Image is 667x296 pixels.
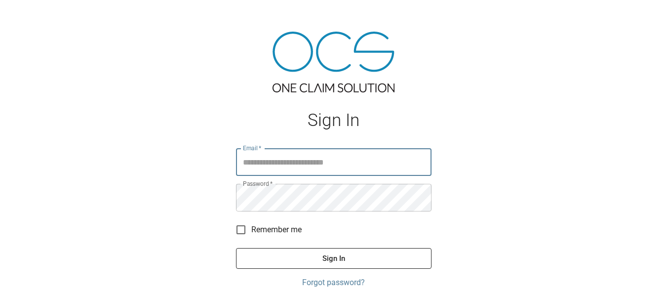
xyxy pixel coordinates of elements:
[12,6,51,26] img: ocs-logo-white-transparent.png
[236,277,432,289] a: Forgot password?
[251,224,302,236] span: Remember me
[236,110,432,130] h1: Sign In
[273,32,394,92] img: ocs-logo-tra.png
[236,248,432,269] button: Sign In
[243,144,262,152] label: Email
[243,179,273,188] label: Password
